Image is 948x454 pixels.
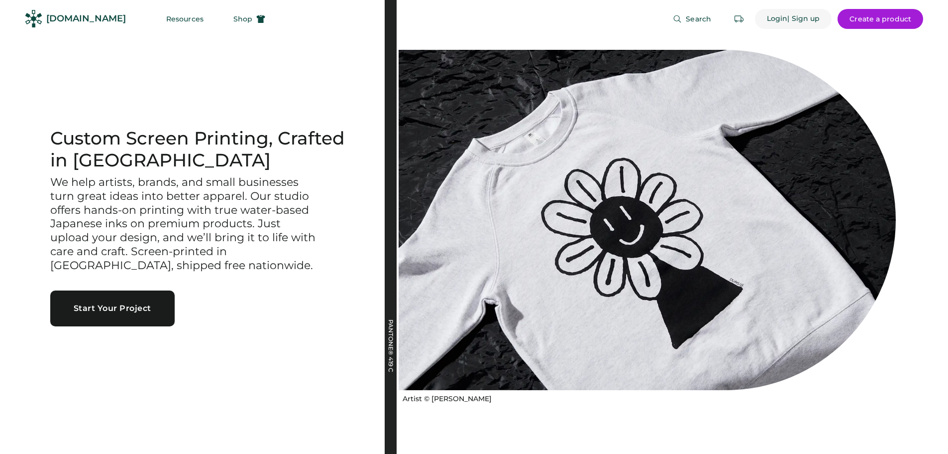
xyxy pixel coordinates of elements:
button: Shop [221,9,277,29]
button: Start Your Project [50,291,175,326]
h1: Custom Screen Printing, Crafted in [GEOGRAPHIC_DATA] [50,128,361,171]
button: Search [661,9,723,29]
button: Resources [154,9,215,29]
h3: We help artists, brands, and small businesses turn great ideas into better apparel. Our studio of... [50,175,319,273]
div: | Sign up [787,14,820,24]
button: Create a product [838,9,923,29]
button: Retrieve an order [729,9,749,29]
img: Rendered Logo - Screens [25,10,42,27]
div: Login [767,14,788,24]
div: [DOMAIN_NAME] [46,12,126,25]
span: Shop [233,15,252,22]
span: Search [686,15,711,22]
a: Artist © [PERSON_NAME] [399,390,492,404]
div: Artist © [PERSON_NAME] [403,394,492,404]
div: PANTONE® 419 C [388,319,394,419]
